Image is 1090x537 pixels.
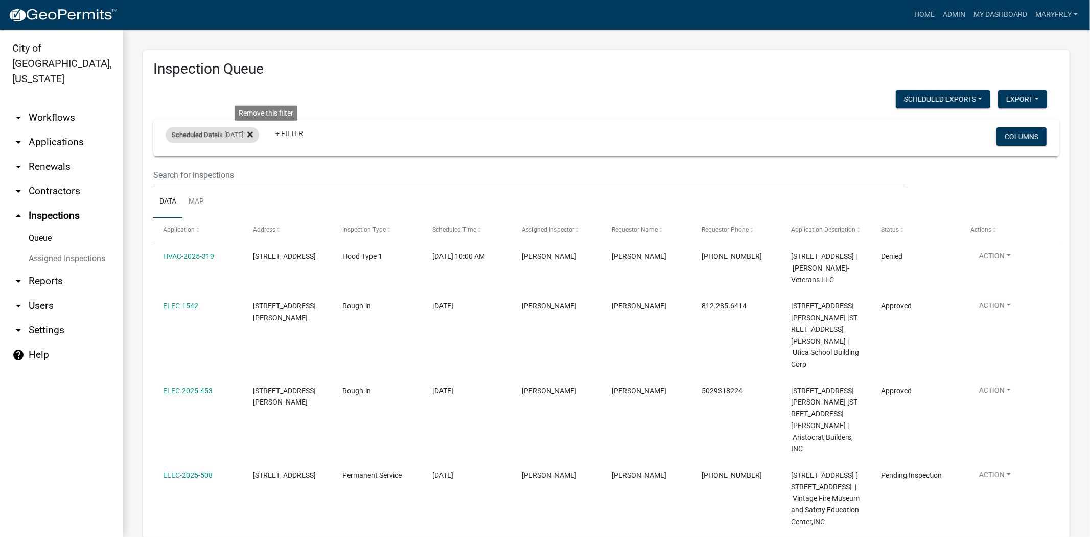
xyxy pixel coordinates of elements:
button: Scheduled Exports [896,90,990,108]
datatable-header-cell: Status [871,218,961,242]
span: Requestor Name [612,226,658,233]
button: Columns [996,127,1047,146]
span: Harold Satterly [522,302,577,310]
i: arrow_drop_down [12,161,25,173]
div: Remove this filter [235,106,297,121]
span: 2315 ALLISON LANE [253,302,316,322]
span: Hood Type 1 [342,252,382,260]
span: Approved [881,387,912,395]
datatable-header-cell: Assigned Inspector [512,218,602,242]
span: Rough-in [342,302,371,310]
div: [DATE] [432,385,502,397]
a: Home [910,5,939,25]
i: arrow_drop_down [12,136,25,148]
datatable-header-cell: Scheduled Time [423,218,513,242]
i: arrow_drop_down [12,275,25,287]
button: Export [998,90,1047,108]
h3: Inspection Queue [153,60,1059,78]
span: Rough-in [342,387,371,395]
span: Actions [971,226,992,233]
span: Harold Satterly [522,471,577,479]
a: MaryFrey [1031,5,1082,25]
span: Requestor Phone [702,226,749,233]
a: Data [153,186,182,218]
span: Jeremy Ramsey [522,252,577,260]
i: arrow_drop_down [12,185,25,197]
button: Action [971,251,1019,265]
a: ELEC-2025-508 [163,471,213,479]
span: 812.285.6414 [702,302,747,310]
span: 1711 Veterans Parkway 1711 Veterans Parkway | Sprigler-Veterans LLC [791,252,857,284]
span: 3210 ASHER WAY 3210 Asher Way | Aristocrat Builders, INC [791,387,857,453]
span: Dennis Ettel [612,471,666,479]
a: ELEC-2025-453 [163,387,213,395]
a: My Dashboard [969,5,1031,25]
datatable-header-cell: Application [153,218,243,242]
span: Approved [881,302,912,310]
i: help [12,349,25,361]
a: HVAC-2025-319 [163,252,214,260]
a: Map [182,186,210,218]
a: ELEC-1542 [163,302,198,310]
button: Action [971,385,1019,400]
span: 706 SPRING STREET [253,471,316,479]
span: 5029318224 [702,387,743,395]
datatable-header-cell: Application Description [781,218,871,242]
span: Harold Satterly [612,387,666,395]
span: 1711 Veterans Parkway [253,252,316,260]
span: Denied [881,252,902,260]
span: Status [881,226,899,233]
span: Pending Inspection [881,471,942,479]
span: Application Description [791,226,855,233]
datatable-header-cell: Inspection Type [333,218,423,242]
span: 706 SPRING STREET 706 Spring Street | Vintage Fire Museum and Safety Education Center,INC [791,471,860,526]
span: JACOB [612,252,666,260]
i: arrow_drop_down [12,111,25,124]
div: is [DATE] [166,127,259,143]
span: Scheduled Time [432,226,476,233]
div: [DATE] [432,469,502,481]
span: Permanent Service [342,471,402,479]
i: arrow_drop_down [12,324,25,337]
input: Search for inspections [153,165,906,186]
span: 2315 ALLISON LANE 2315 Allison Lane | Utica School Building Corp [791,302,859,368]
span: 3210 ASHER WAY [253,387,316,407]
span: Harold Satterly [612,302,666,310]
a: + Filter [267,124,311,143]
span: Scheduled Date [172,131,218,139]
div: [DATE] [432,300,502,312]
span: 502-665-9135 [702,252,762,260]
span: Application [163,226,195,233]
span: Address [253,226,275,233]
i: arrow_drop_down [12,300,25,312]
datatable-header-cell: Address [243,218,333,242]
button: Action [971,300,1019,315]
span: 502-639-8111 [702,471,762,479]
span: Harold Satterly [522,387,577,395]
datatable-header-cell: Actions [961,218,1051,242]
span: Assigned Inspector [522,226,575,233]
datatable-header-cell: Requestor Name [602,218,692,242]
div: [DATE] 10:00 AM [432,251,502,262]
button: Action [971,469,1019,484]
a: Admin [939,5,969,25]
datatable-header-cell: Requestor Phone [692,218,782,242]
span: Inspection Type [342,226,386,233]
i: arrow_drop_up [12,210,25,222]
